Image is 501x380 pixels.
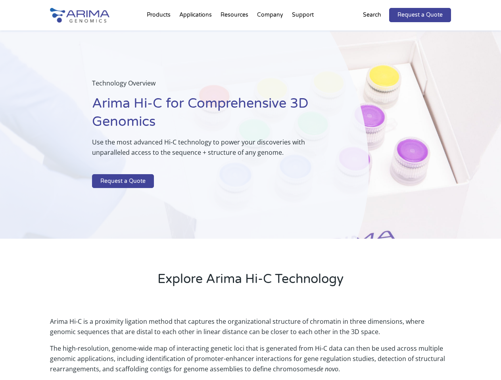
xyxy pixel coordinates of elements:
a: Request a Quote [92,174,154,188]
p: Search [363,10,381,20]
p: Technology Overview [92,78,329,95]
a: Request a Quote [389,8,451,22]
img: Arima-Genomics-logo [50,8,109,23]
i: de novo [317,365,338,373]
h1: Arima Hi-C for Comprehensive 3D Genomics [92,95,329,137]
p: Arima Hi-C is a proximity ligation method that captures the organizational structure of chromatin... [50,316,451,343]
p: Use the most advanced Hi-C technology to power your discoveries with unparalleled access to the s... [92,137,329,164]
h2: Explore Arima Hi-C Technology [50,270,451,294]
